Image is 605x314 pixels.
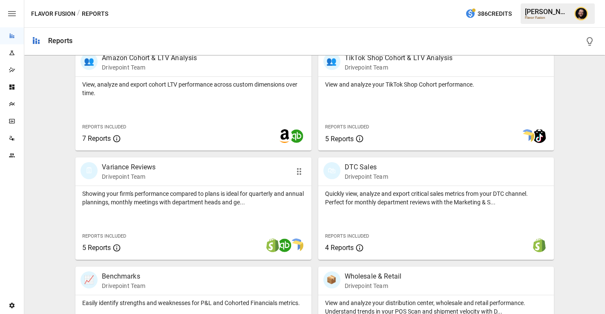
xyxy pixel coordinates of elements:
[102,282,145,290] p: Drivepoint Team
[345,63,453,72] p: Drivepoint Team
[323,162,340,179] div: 🛍
[533,238,546,252] img: shopify
[290,129,303,143] img: quickbooks
[102,172,156,181] p: Drivepoint Team
[521,129,534,143] img: smart model
[569,2,593,26] button: Ciaran Nugent
[462,6,515,22] button: 386Credits
[525,16,569,20] div: Flavor Fusion
[325,80,547,89] p: View and analyze your TikTok Shop Cohort performance.
[525,8,569,16] div: [PERSON_NAME]
[82,134,111,142] span: 7 Reports
[81,271,98,288] div: 📈
[278,129,291,143] img: amazon
[82,299,304,307] p: Easily identify strengths and weaknesses for P&L and Cohorted Financials metrics.
[478,9,512,19] span: 386 Credits
[325,124,369,130] span: Reports Included
[266,238,279,252] img: shopify
[325,233,369,239] span: Reports Included
[81,53,98,70] div: 👥
[82,233,126,239] span: Reports Included
[102,53,197,63] p: Amazon Cohort & LTV Analysis
[278,238,291,252] img: quickbooks
[345,271,402,282] p: Wholesale & Retail
[82,244,111,252] span: 5 Reports
[325,189,547,206] p: Quickly view, analyze and export critical sales metrics from your DTC channel. Perfect for monthl...
[82,189,304,206] p: Showing your firm's performance compared to plans is ideal for quarterly and annual plannings, mo...
[290,238,303,252] img: smart model
[345,172,388,181] p: Drivepoint Team
[77,9,80,19] div: /
[323,53,340,70] div: 👥
[323,271,340,288] div: 📦
[325,244,354,252] span: 4 Reports
[533,129,546,143] img: tiktok
[102,162,156,172] p: Variance Reviews
[82,80,304,97] p: View, analyze and export cohort LTV performance across custom dimensions over time.
[574,7,588,20] img: Ciaran Nugent
[345,162,388,172] p: DTC Sales
[325,135,354,143] span: 5 Reports
[345,53,453,63] p: TikTok Shop Cohort & LTV Analysis
[345,282,402,290] p: Drivepoint Team
[48,37,72,45] div: Reports
[81,162,98,179] div: 🗓
[31,9,75,19] button: Flavor Fusion
[102,63,197,72] p: Drivepoint Team
[102,271,145,282] p: Benchmarks
[82,124,126,130] span: Reports Included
